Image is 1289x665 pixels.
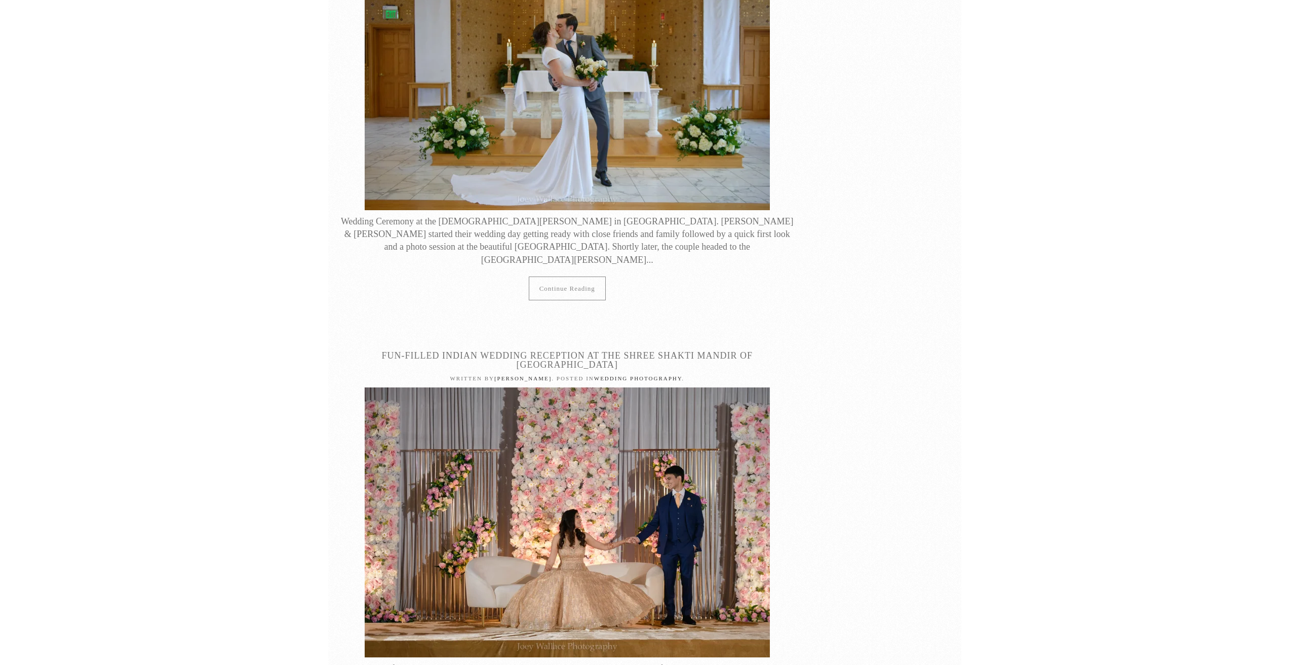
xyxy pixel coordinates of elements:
a: Wedding Ceremony at the St. Thomas More Catholic Church in Atlanta [365,69,770,79]
p: Written by . Posted in . [338,374,797,383]
a: Indian Wedding Reception At The Shree Shakti Mandir Of Atlanta [365,517,770,527]
img: Indian Wedding Reception At The Shree Shakti Mandir Of Atlanta [365,387,770,657]
a: Fun-Filled Indian Wedding Reception At The Shree Shakti Mandir of [GEOGRAPHIC_DATA] [382,350,753,370]
a: [PERSON_NAME] [494,375,552,381]
a: Wedding Photography [594,375,682,381]
a: Continue reading [529,277,606,300]
div: Wedding Ceremony at the [DEMOGRAPHIC_DATA][PERSON_NAME] in [GEOGRAPHIC_DATA]. [PERSON_NAME] & [PE... [338,215,797,266]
